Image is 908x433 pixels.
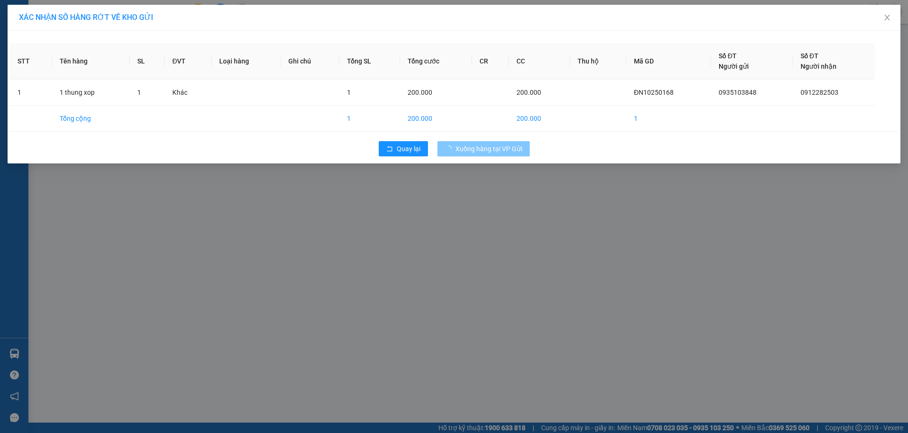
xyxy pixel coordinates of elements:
[339,43,400,80] th: Tổng SL
[516,89,541,96] span: 200.000
[10,43,52,80] th: STT
[801,89,838,96] span: 0912282503
[52,43,130,80] th: Tên hàng
[801,63,837,70] span: Người nhận
[445,145,455,152] span: loading
[397,144,420,154] span: Quay lại
[165,80,212,106] td: Khác
[472,43,508,80] th: CR
[379,141,428,156] button: rollbackQuay lại
[347,89,351,96] span: 1
[570,43,626,80] th: Thu hộ
[626,106,711,132] td: 1
[626,43,711,80] th: Mã GD
[437,141,530,156] button: Xuống hàng tại VP Gửi
[130,43,165,80] th: SL
[281,43,339,80] th: Ghi chú
[400,43,472,80] th: Tổng cước
[386,145,393,153] span: rollback
[883,14,891,21] span: close
[719,52,737,60] span: Số ĐT
[634,89,674,96] span: ĐN10250168
[10,80,52,106] td: 1
[719,89,757,96] span: 0935103848
[165,43,212,80] th: ĐVT
[400,106,472,132] td: 200.000
[801,52,819,60] span: Số ĐT
[212,43,281,80] th: Loại hàng
[339,106,400,132] td: 1
[137,89,141,96] span: 1
[455,144,522,154] span: Xuống hàng tại VP Gửi
[874,5,900,31] button: Close
[509,106,570,132] td: 200.000
[719,63,749,70] span: Người gửi
[19,13,153,22] span: XÁC NHẬN SỐ HÀNG RỚT VỀ KHO GỬI
[52,80,130,106] td: 1 thung xop
[52,106,130,132] td: Tổng cộng
[509,43,570,80] th: CC
[408,89,432,96] span: 200.000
